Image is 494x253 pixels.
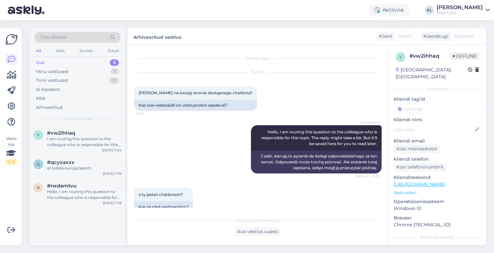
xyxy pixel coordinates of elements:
[47,183,76,189] span: #nxdamtvu
[450,52,479,60] span: Offline
[55,47,66,55] div: Web
[78,47,94,55] div: Socials
[394,215,481,221] p: Brauser
[436,5,490,15] a: [PERSON_NAME]Eesti Loto
[355,174,380,179] span: Nähtud ✓ 11:02
[134,69,382,75] div: [DATE]
[394,190,481,196] p: Vaata edasi ...
[134,55,382,61] div: Vestlus algas
[394,104,481,114] input: Lisa tag
[107,47,120,55] div: Email
[394,144,440,153] div: Küsi meiliaadressi
[394,156,481,163] p: Kliendi telefon
[139,90,253,95] span: [PERSON_NAME] na swojej stronie dostępnego chatbota?
[425,6,434,15] div: KL
[103,201,122,205] div: [DATE] 11:18
[37,185,40,190] span: n
[103,171,122,176] div: [DATE] 11:19
[394,138,481,144] p: Kliendi email
[36,104,63,111] div: Arhiveeritud
[37,162,40,167] span: q
[421,33,449,40] div: Klienditugi
[394,198,481,205] p: Operatsioonisüsteem
[134,100,257,111] div: Kas teie veebisaidil on vestlusrobot saadaval?
[139,192,183,197] span: a ty jesteś chatbotem?
[36,77,68,84] div: Tiimi vestlused
[369,4,409,16] div: Aktiivne
[133,32,181,41] label: Arhiveeritud vestlus
[36,86,60,93] div: AI Assistent
[398,33,412,40] span: Polish
[251,151,382,173] div: Cześć, kieruję to pytanie do kolegi odpowiedzialnego za ten temat. Odpowiedź może trochę potrwać....
[394,181,445,187] a: [URL][DOMAIN_NAME]
[394,235,481,241] div: [PERSON_NAME]
[394,245,481,251] p: Märkmed
[62,116,93,122] span: Uued vestlused
[355,120,380,125] span: AI Assistent
[41,34,67,41] span: Otsi kliente
[394,116,481,123] p: Kliendi nimi
[47,189,122,201] div: Hello, I am routing this question to the colleague who is responsible for this topic. The reply m...
[102,148,122,153] div: [DATE] 11:24
[394,174,481,181] p: Klienditeekond
[454,33,474,40] span: Estonian
[236,217,280,223] span: Vestlus on arhiveeritud
[394,205,481,212] p: Windows 10
[394,96,481,103] p: Kliendi tag'id
[110,59,119,66] div: 3
[111,68,119,75] div: 1
[394,126,473,133] input: Lisa nimi
[47,136,122,148] div: I am routing this question to the colleague who is responsible for this topic. The reply might ta...
[376,33,392,40] div: Klient
[36,68,68,75] div: Minu vestlused
[399,54,402,59] span: v
[134,201,193,213] div: Kas sa oled vestlusrobot?
[36,95,45,102] div: Kõik
[5,159,17,165] div: 2 / 3
[5,136,17,165] div: Vaata siia
[436,10,483,15] div: Eesti Loto
[5,33,18,46] img: Askly Logo
[396,67,468,80] div: [GEOGRAPHIC_DATA], [GEOGRAPHIC_DATA]
[36,59,44,66] div: Uus
[109,77,119,84] div: 0
[37,132,40,137] span: v
[261,129,378,146] span: Hello, I am routing this question to the colleague who is responsible for this topic. The reply m...
[394,86,481,92] div: Kliendi info
[235,227,281,236] div: Ava vestlus uuesti
[394,163,446,171] div: Küsi telefoninumbrit
[47,130,75,136] span: #vw2ihhaq
[136,111,160,116] span: 11:02
[409,52,450,60] div: # vw2ihhaq
[35,47,42,55] div: All
[394,221,481,228] p: Chrome [TECHNICAL_ID]
[47,159,74,165] span: #qcyxaxxx
[436,5,483,10] div: [PERSON_NAME]
[47,165,122,171] div: et tellida eurojackpotti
